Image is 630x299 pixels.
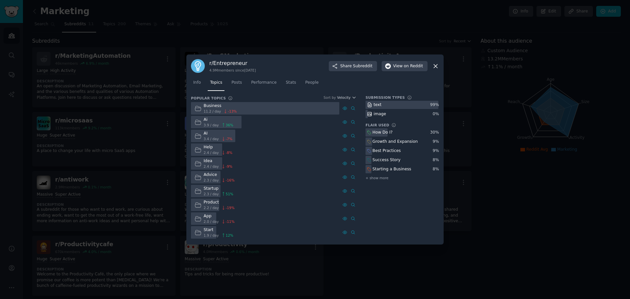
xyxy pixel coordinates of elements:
[249,77,279,91] a: Performance
[430,130,439,136] div: 30 %
[204,200,235,205] div: Product
[226,233,233,238] span: 12 %
[404,63,423,69] span: on Reddit
[226,205,235,210] span: -19 %
[433,139,439,145] div: 9 %
[208,77,224,91] a: Topics
[433,166,439,172] div: 8 %
[372,148,401,154] div: Best Practices
[231,80,242,86] span: Posts
[204,219,219,224] span: 2.0 / day
[337,95,350,100] span: Velocity
[329,61,377,72] button: ShareSubreddit
[204,109,221,114] span: 11.2 / day
[204,150,219,155] span: 2.4 / day
[366,176,388,180] span: + show more
[204,213,235,219] div: App
[204,131,233,137] div: AI
[226,164,232,169] span: -9 %
[324,95,336,100] div: Sort by
[229,77,244,91] a: Posts
[433,157,439,163] div: 8 %
[303,77,321,91] a: People
[226,150,232,155] span: -8 %
[209,60,256,67] h3: r/ Entrepreneur
[204,103,237,109] div: Business
[430,102,439,108] div: 99 %
[204,158,233,164] div: Idea
[372,130,393,136] div: How Do I?
[204,117,234,123] div: Ai
[226,178,235,182] span: -16 %
[374,111,386,117] div: image
[374,102,382,108] div: text
[372,166,411,172] div: Starting a Business
[226,123,233,127] span: 36 %
[191,77,203,91] a: Info
[204,233,219,238] span: 1.9 / day
[366,123,389,127] h3: Flair Used
[283,77,298,91] a: Stats
[204,186,234,192] div: Startup
[209,68,256,73] div: 4.9M members since [DATE]
[372,139,418,145] div: Growth and Expansion
[226,137,232,141] span: -7 %
[193,80,201,86] span: Info
[204,137,219,141] span: 3.4 / day
[305,80,319,86] span: People
[353,63,372,69] span: Subreddit
[204,172,235,178] div: Advice
[286,80,296,86] span: Stats
[204,227,234,233] div: Start
[191,96,226,100] h3: Popular Topics
[204,164,219,169] span: 2.4 / day
[226,219,235,224] span: -11 %
[204,205,219,210] span: 2.2 / day
[204,192,219,196] span: 2.3 / day
[204,144,233,150] div: Help
[191,59,205,73] img: Entrepreneur
[433,111,439,117] div: 0 %
[210,80,222,86] span: Topics
[204,123,219,127] span: 3.9 / day
[366,95,405,100] h3: Submission Types
[337,95,356,100] button: Velocity
[228,109,237,114] span: -13 %
[226,192,233,196] span: 51 %
[372,157,401,163] div: Success Story
[204,178,219,182] span: 2.3 / day
[340,63,372,69] span: Share
[433,148,439,154] div: 9 %
[382,61,428,72] button: Viewon Reddit
[393,63,423,69] span: View
[251,80,277,86] span: Performance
